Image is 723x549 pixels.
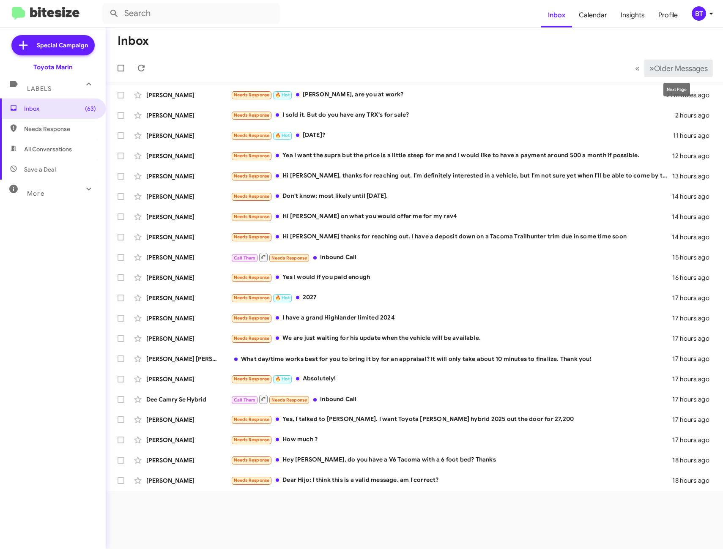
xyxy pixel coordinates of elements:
[234,194,270,199] span: Needs Response
[672,355,716,363] div: 17 hours ago
[234,397,256,403] span: Call Them
[672,314,716,322] div: 17 hours ago
[231,212,672,221] div: Hi [PERSON_NAME] on what you would offer me for my rav4
[118,34,149,48] h1: Inbox
[644,60,713,77] button: Next
[234,92,270,98] span: Needs Response
[672,233,716,241] div: 14 hours ago
[635,63,640,74] span: «
[234,112,270,118] span: Needs Response
[231,110,675,120] div: I sold it. But do you have any TRX's for sale?
[672,395,716,404] div: 17 hours ago
[231,475,672,485] div: Dear Hijo: I think this is a valid message. am I correct?
[231,252,672,262] div: Inbound Call
[146,192,231,201] div: [PERSON_NAME]
[271,397,307,403] span: Needs Response
[672,152,716,160] div: 12 hours ago
[85,104,96,113] span: (63)
[234,437,270,442] span: Needs Response
[654,64,708,73] span: Older Messages
[234,173,270,179] span: Needs Response
[672,294,716,302] div: 17 hours ago
[234,275,270,280] span: Needs Response
[234,417,270,422] span: Needs Response
[146,233,231,241] div: [PERSON_NAME]
[672,213,716,221] div: 14 hours ago
[24,145,72,153] span: All Conversations
[231,232,672,242] div: Hi [PERSON_NAME] thanks for reaching out. I have a deposit down on a Tacoma Trailhunter trim due ...
[231,273,672,282] div: Yes I would if you paid enough
[234,295,270,300] span: Needs Response
[146,213,231,221] div: [PERSON_NAME]
[231,355,672,363] div: What day/time works best for you to bring it by for an appraisal? It will only take about 10 minu...
[652,3,685,27] a: Profile
[692,6,706,21] div: BT
[275,295,290,300] span: 🔥 Hot
[672,436,716,444] div: 17 hours ago
[146,395,231,404] div: Dee Camry Se Hybrid
[146,476,231,485] div: [PERSON_NAME]
[24,125,96,133] span: Needs Response
[231,151,672,161] div: Yea I want the supra but the price is a little steep for me and I would like to have a payment ar...
[630,60,713,77] nav: Page navigation example
[541,3,572,27] a: Inbox
[146,172,231,180] div: [PERSON_NAME]
[275,376,290,382] span: 🔥 Hot
[231,293,672,303] div: 2027
[572,3,614,27] a: Calendar
[146,436,231,444] div: [PERSON_NAME]
[33,63,73,71] div: Toyota Marin
[275,92,290,98] span: 🔥 Hot
[672,476,716,485] div: 18 hours ago
[231,455,672,465] div: Hey [PERSON_NAME], do you have a V6 Tacoma with a 6 foot bed? Thanks
[102,3,280,24] input: Search
[234,336,270,341] span: Needs Response
[146,294,231,302] div: [PERSON_NAME]
[231,333,672,343] div: We are just waiting for his update when the vehicle will be available.
[11,35,95,55] a: Special Campaign
[231,415,672,424] div: Yes, I talked to [PERSON_NAME]. I want Toyota [PERSON_NAME] hybrid 2025 out the door for 27,200
[146,111,231,120] div: [PERSON_NAME]
[614,3,652,27] a: Insights
[675,111,716,120] div: 2 hours ago
[672,192,716,201] div: 14 hours ago
[27,85,52,93] span: Labels
[271,255,307,261] span: Needs Response
[630,60,645,77] button: Previous
[146,131,231,140] div: [PERSON_NAME]
[231,131,673,140] div: [DATE]?
[231,374,672,384] div: Absolutely!
[24,165,56,174] span: Save a Deal
[146,152,231,160] div: [PERSON_NAME]
[234,255,256,261] span: Call Them
[672,375,716,383] div: 17 hours ago
[231,171,672,181] div: Hi [PERSON_NAME], thanks for reaching out. I’m definitely interested in a vehicle, but I’m not su...
[146,355,231,363] div: [PERSON_NAME] [PERSON_NAME]
[146,415,231,424] div: [PERSON_NAME]
[685,6,714,21] button: BT
[146,456,231,464] div: [PERSON_NAME]
[37,41,88,49] span: Special Campaign
[275,133,290,138] span: 🔥 Hot
[673,131,716,140] div: 11 hours ago
[672,456,716,464] div: 18 hours ago
[663,83,690,96] div: Next Page
[234,457,270,463] span: Needs Response
[231,313,672,323] div: I have a grand Highlander limited 2024
[27,190,44,197] span: More
[146,253,231,262] div: [PERSON_NAME]
[649,63,654,74] span: »
[234,234,270,240] span: Needs Response
[672,253,716,262] div: 15 hours ago
[146,273,231,282] div: [PERSON_NAME]
[24,104,96,113] span: Inbox
[146,375,231,383] div: [PERSON_NAME]
[234,133,270,138] span: Needs Response
[234,214,270,219] span: Needs Response
[234,478,270,483] span: Needs Response
[672,415,716,424] div: 17 hours ago
[234,153,270,158] span: Needs Response
[146,314,231,322] div: [PERSON_NAME]
[231,394,672,404] div: Inbound Call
